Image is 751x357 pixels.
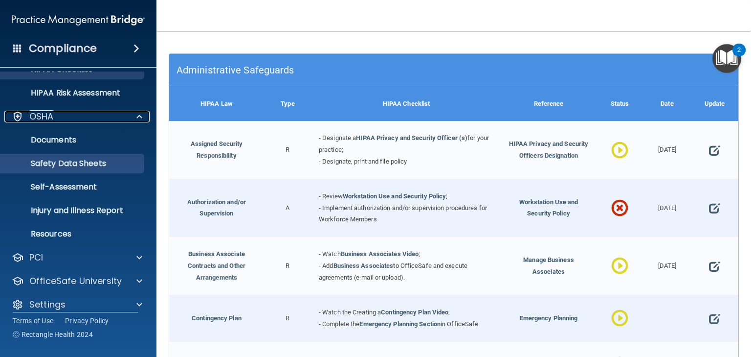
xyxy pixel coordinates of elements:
div: HIPAA Checklist [311,86,501,121]
div: R [264,295,311,341]
h4: Compliance [29,42,97,55]
a: OSHA [12,111,142,122]
h5: Administrative Safeguards [177,65,589,75]
iframe: Drift Widget Chat Controller [582,293,739,332]
a: Terms of Use [13,316,53,326]
span: ; [446,192,447,200]
span: - Designate a [319,134,356,142]
button: Open Resource Center, 2 new notifications [712,44,741,73]
a: Settings [12,299,142,310]
a: Contingency Plan [192,314,242,322]
p: Injury and Illness Report [6,206,140,215]
span: - Add [319,262,333,269]
a: Contingency Plan Video [381,309,448,316]
span: to OfficeSafe and execute agreements (e-mail or upload). [319,262,467,281]
a: HIPAA Privacy and Security Officer (s) [356,134,467,142]
span: ; [448,309,450,316]
p: Self-Assessment [6,182,140,192]
div: A [264,179,311,237]
span: ; [419,250,420,258]
div: Date [643,86,691,121]
a: Business Associate Contracts and Other Arrangements [188,250,245,281]
span: HIPAA Privacy and Security Officers Designation [509,140,589,159]
img: PMB logo [12,10,145,30]
p: HIPAA Risk Assessment [6,88,140,98]
span: - Watch the Creating a [319,309,381,316]
span: Workstation Use and Security Policy [519,198,578,217]
a: Authorization and/or Supervision [187,198,246,217]
a: Privacy Policy [65,316,109,326]
span: for your practice; [319,134,489,153]
a: Assigned Security Responsibility [191,140,243,159]
p: Resources [6,229,140,239]
a: OfficeSafe University [12,275,142,287]
span: - Designate, print and file policy [319,158,407,165]
div: Status [596,86,643,121]
span: - Complete the [319,320,359,328]
div: 2 [737,50,741,63]
p: OSHA [29,111,54,122]
p: Safety Data Sheets [6,159,140,168]
p: OfficeSafe University [29,275,122,287]
div: Reference [501,86,596,121]
span: - Implement authorization and/or supervision procedures for Workforce Members [319,204,487,223]
a: Workstation Use and Security Policy [343,192,446,200]
div: [DATE] [643,237,691,295]
a: Business Associates [333,262,394,269]
p: Documents [6,135,140,145]
span: Manage Business Associates [523,256,574,275]
a: Emergency Planning Section [359,320,441,328]
div: Type [264,86,311,121]
div: R [264,237,311,295]
div: Update [691,86,738,121]
a: Business Associates Video [341,250,419,258]
div: HIPAA Law [169,86,264,121]
span: - Review [319,192,343,200]
span: Ⓒ Rectangle Health 2024 [13,330,93,339]
p: PCI [29,252,43,263]
div: [DATE] [643,179,691,237]
p: Settings [29,299,66,310]
span: Emergency Planning [520,314,578,322]
span: in OfficeSafe [441,320,478,328]
p: HIPAA Checklist [6,65,140,74]
div: [DATE] [643,121,691,179]
a: PCI [12,252,142,263]
span: - Watch [319,250,341,258]
div: R [264,121,311,179]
